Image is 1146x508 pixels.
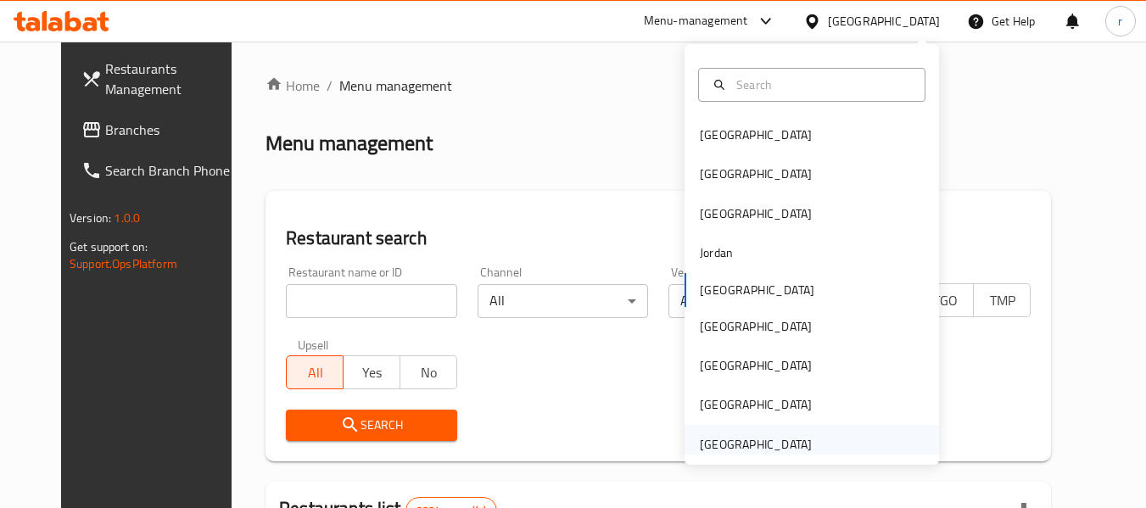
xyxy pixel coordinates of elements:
[700,165,812,183] div: [GEOGRAPHIC_DATA]
[293,360,337,385] span: All
[1118,12,1122,31] span: r
[973,283,1031,317] button: TMP
[105,59,239,99] span: Restaurants Management
[339,75,452,96] span: Menu management
[668,284,839,318] div: All
[350,360,394,385] span: Yes
[70,207,111,229] span: Version:
[299,415,443,436] span: Search
[68,109,253,150] a: Branches
[68,48,253,109] a: Restaurants Management
[327,75,333,96] li: /
[114,207,140,229] span: 1.0.0
[343,355,400,389] button: Yes
[700,126,812,144] div: [GEOGRAPHIC_DATA]
[400,355,457,389] button: No
[266,130,433,157] h2: Menu management
[407,360,450,385] span: No
[266,75,320,96] a: Home
[730,75,914,94] input: Search
[286,410,456,441] button: Search
[700,435,812,454] div: [GEOGRAPHIC_DATA]
[70,253,177,275] a: Support.OpsPlatform
[924,288,967,313] span: TGO
[68,150,253,191] a: Search Branch Phone
[478,284,648,318] div: All
[286,284,456,318] input: Search for restaurant name or ID..
[700,204,812,223] div: [GEOGRAPHIC_DATA]
[916,283,974,317] button: TGO
[700,356,812,375] div: [GEOGRAPHIC_DATA]
[266,75,1051,96] nav: breadcrumb
[286,226,1031,251] h2: Restaurant search
[105,120,239,140] span: Branches
[105,160,239,181] span: Search Branch Phone
[828,12,940,31] div: [GEOGRAPHIC_DATA]
[700,395,812,414] div: [GEOGRAPHIC_DATA]
[981,288,1024,313] span: TMP
[700,243,733,262] div: Jordan
[286,355,344,389] button: All
[70,236,148,258] span: Get support on:
[644,11,748,31] div: Menu-management
[700,317,812,336] div: [GEOGRAPHIC_DATA]
[298,338,329,350] label: Upsell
